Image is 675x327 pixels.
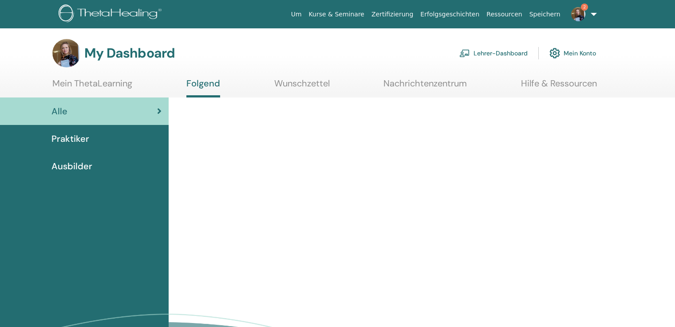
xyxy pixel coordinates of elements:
a: Ressourcen [483,6,525,23]
a: Um [288,6,305,23]
h3: My Dashboard [84,45,175,61]
a: Lehrer-Dashboard [459,43,528,63]
a: Mein ThetaLearning [52,78,132,95]
img: default.jpg [52,39,81,67]
span: Ausbilder [51,160,92,173]
span: Praktiker [51,132,89,145]
a: Erfolgsgeschichten [417,6,483,23]
a: Nachrichtenzentrum [383,78,467,95]
a: Wunschzettel [274,78,330,95]
a: Hilfe & Ressourcen [521,78,597,95]
img: logo.png [59,4,165,24]
img: cog.svg [549,46,560,61]
img: default.jpg [571,7,585,21]
a: Zertifizierung [368,6,417,23]
a: Mein Konto [549,43,596,63]
img: chalkboard-teacher.svg [459,49,470,57]
a: Kurse & Seminare [305,6,368,23]
a: Speichern [526,6,564,23]
span: Alle [51,105,67,118]
a: Folgend [186,78,220,97]
span: 2 [581,4,588,11]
